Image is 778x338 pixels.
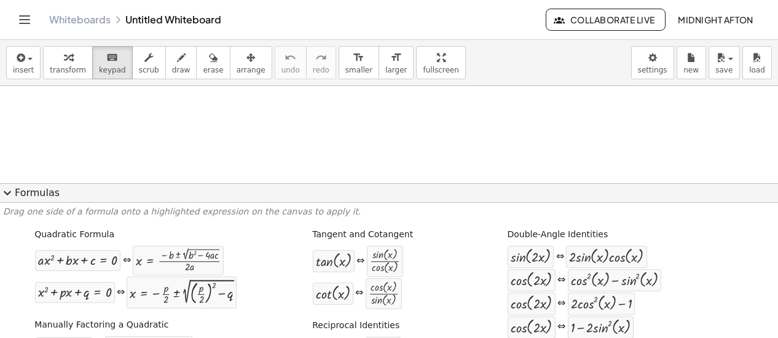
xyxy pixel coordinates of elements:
div: ⇔ [557,273,565,288]
i: undo [285,50,296,65]
button: erase [196,46,230,79]
label: Tangent and Cotangent [312,229,413,241]
span: Collaborate Live [556,14,654,25]
button: save [709,46,740,79]
label: Manually Factoring a Quadratic [34,319,168,331]
div: ⇔ [117,286,125,300]
span: fullscreen [423,66,458,74]
span: insert [13,66,34,74]
button: format_sizelarger [379,46,414,79]
button: arrange [230,46,272,79]
button: load [742,46,772,79]
span: new [683,66,699,74]
div: ⇔ [356,254,364,269]
span: settings [638,66,667,74]
div: ⇔ [123,254,131,268]
span: redo [313,66,329,74]
p: Drag one side of a formula onto a highlighted expression on the canvas to apply it. [3,206,775,218]
span: draw [172,66,191,74]
i: redo [315,50,327,65]
button: keyboardkeypad [92,46,133,79]
span: erase [203,66,223,74]
label: Double-Angle Identities [507,229,608,241]
button: insert [6,46,41,79]
button: Toggle navigation [15,10,34,29]
div: ⇔ [557,320,565,334]
span: keypad [99,66,126,74]
button: scrub [132,46,166,79]
span: arrange [237,66,265,74]
button: Midnight Afton [668,9,763,31]
span: smaller [345,66,372,74]
button: new [677,46,706,79]
label: Quadratic Formula [34,229,114,241]
span: Midnight Afton [678,14,753,25]
span: larger [385,66,407,74]
button: format_sizesmaller [339,46,379,79]
span: save [715,66,733,74]
div: ⇔ [557,297,565,311]
i: keyboard [106,50,118,65]
div: ⇔ [355,286,363,301]
i: format_size [353,50,364,65]
label: Reciprocal Identities [312,320,399,332]
button: settings [631,46,674,79]
span: load [749,66,765,74]
span: scrub [139,66,159,74]
div: ⇔ [556,250,564,264]
a: Whiteboards [49,14,111,26]
button: transform [43,46,93,79]
span: undo [281,66,300,74]
span: transform [50,66,86,74]
button: undoundo [275,46,307,79]
button: Collaborate Live [546,9,665,31]
i: format_size [390,50,402,65]
button: fullscreen [416,46,465,79]
button: draw [165,46,197,79]
button: redoredo [306,46,336,79]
